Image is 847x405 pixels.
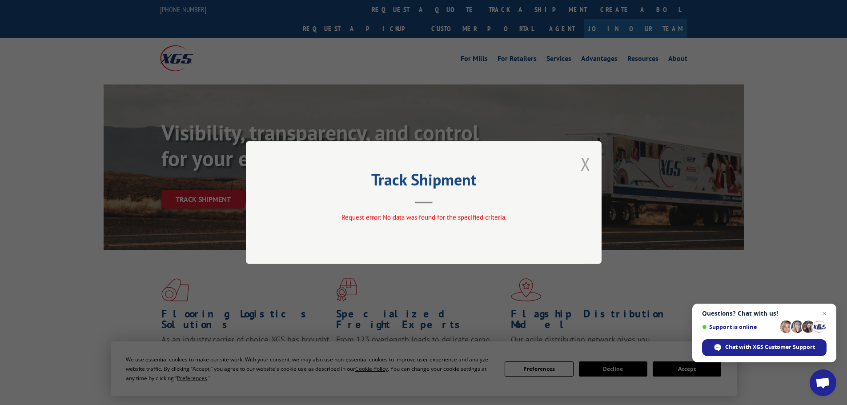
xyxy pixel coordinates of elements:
span: Questions? Chat with us! [702,310,827,317]
h2: Track Shipment [290,173,557,190]
button: Close modal [581,152,590,176]
span: Close chat [819,308,830,319]
span: Chat with XGS Customer Support [725,343,815,351]
div: Chat with XGS Customer Support [702,339,827,356]
span: Request error: No data was found for the specified criteria. [341,213,506,221]
span: Support is online [702,324,777,330]
div: Open chat [810,369,836,396]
